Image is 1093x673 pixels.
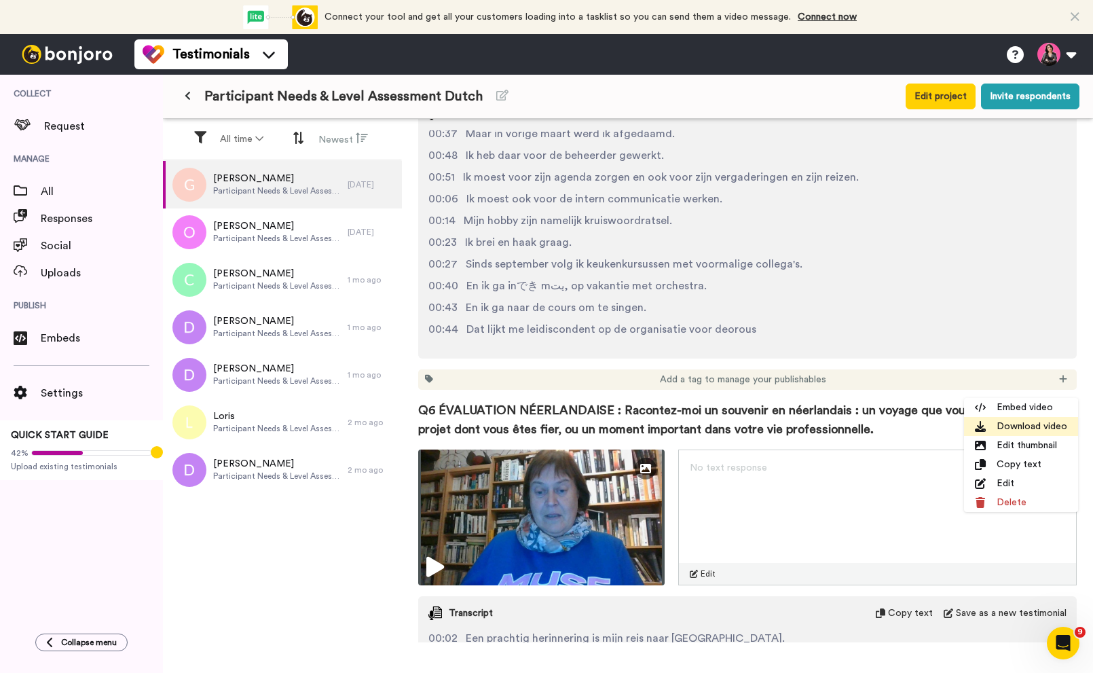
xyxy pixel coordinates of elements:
[348,274,395,285] div: 1 mo ago
[212,127,272,151] button: All time
[41,265,163,281] span: Uploads
[213,172,341,185] span: [PERSON_NAME]
[956,606,1067,620] span: Save as a new testimonial
[690,463,767,473] span: No text response
[41,183,163,200] span: All
[428,191,458,207] span: 00:06
[213,185,341,196] span: Participant Needs & Level Assessment Dutch
[213,233,341,244] span: Participant Needs & Level Assessment Dutch
[888,606,933,620] span: Copy text
[798,12,857,22] a: Connect now
[428,256,458,272] span: 00:27
[243,5,318,29] div: animation
[61,637,117,648] span: Collapse menu
[163,446,402,494] a: [PERSON_NAME]Participant Needs & Level Assessment Dutch2 mo ago
[213,423,341,434] span: Participant Needs & Level Assessment Dutch
[418,401,1064,439] span: Q6 ÉVALUATION NÉERLANDAISE : Racontez-moi un souvenir en néerlandais : un voyage que vous avez fa...
[428,630,458,647] span: 00:02
[964,398,1078,417] li: Embed video
[172,45,250,64] span: Testimonials
[428,126,458,142] span: 00:37
[11,461,152,472] span: Upload existing testimonials
[466,191,722,207] span: Ik moest ook voor de intern communicatie werken.
[428,169,455,185] span: 00:51
[213,362,341,376] span: [PERSON_NAME]
[348,417,395,428] div: 2 mo ago
[172,215,206,249] img: o.png
[213,457,341,471] span: [PERSON_NAME]
[906,84,976,109] button: Edit project
[213,410,341,423] span: Loris
[213,376,341,386] span: Participant Needs & Level Assessment Dutch
[1047,627,1079,659] iframe: Intercom live chat
[466,321,756,338] span: Dat lijkt me leidiscondent op de organisatie voor deorous
[11,448,29,458] span: 42%
[41,238,163,254] span: Social
[163,208,402,256] a: [PERSON_NAME]Participant Needs & Level Assessment Dutch[DATE]
[449,606,493,620] span: Transcript
[981,84,1079,109] button: Invite respondents
[41,211,163,227] span: Responses
[16,45,118,64] img: bj-logo-header-white.svg
[964,455,1078,474] li: Copy text
[204,87,483,106] span: Participant Needs & Level Assessment Dutch
[44,118,163,134] span: Request
[964,417,1078,436] li: Download video
[172,310,206,344] img: d.png
[463,169,859,185] span: Ik moest voor zijn agenda zorgen en ook voor zijn vergaderingen en zijn reizen.
[143,43,164,65] img: tm-color.svg
[465,234,572,251] span: Ik brei en haak graag.
[428,213,456,229] span: 00:14
[163,304,402,351] a: [PERSON_NAME]Participant Needs & Level Assessment Dutch1 mo ago
[464,213,672,229] span: Mijn hobby zijn namelijk kruiswoordratsel.
[466,126,675,142] span: Maar in vorige maart werd ik afgedaamd.
[428,299,458,316] span: 00:43
[1075,627,1086,638] span: 9
[964,436,1078,455] li: Edit thumbnail
[660,373,826,386] span: Add a tag to manage your publishables
[172,168,206,202] img: g.png
[172,405,206,439] img: l.png
[35,634,128,651] button: Collapse menu
[348,369,395,380] div: 1 mo ago
[466,278,707,294] span: En ik ga inでき mيت, op vakantie met orchestra.
[348,465,395,475] div: 2 mo ago
[172,358,206,392] img: d.png
[701,568,716,579] span: Edit
[151,446,163,458] div: Tooltip anchor
[418,450,665,585] img: 282da0fe-7042-4681-9f15-67159adbdbe9-thumbnail_full-1759513912.jpg
[348,179,395,190] div: [DATE]
[213,314,341,328] span: [PERSON_NAME]
[213,280,341,291] span: Participant Needs & Level Assessment Dutch
[163,399,402,446] a: LorisParticipant Needs & Level Assessment Dutch2 mo ago
[213,328,341,339] span: Participant Needs & Level Assessment Dutch
[428,606,442,620] img: transcript.svg
[348,227,395,238] div: [DATE]
[310,126,376,152] button: Newest
[213,267,341,280] span: [PERSON_NAME]
[964,474,1078,493] li: Edit
[428,147,458,164] span: 00:48
[466,256,802,272] span: Sinds september volg ik keukenkursussen met voormalige collega's.
[11,431,109,440] span: QUICK START GUIDE
[41,330,163,346] span: Embeds
[163,256,402,304] a: [PERSON_NAME]Participant Needs & Level Assessment Dutch1 mo ago
[41,385,163,401] span: Settings
[964,493,1078,512] li: Delete
[348,322,395,333] div: 1 mo ago
[428,234,457,251] span: 00:23
[466,147,664,164] span: Ik heb daar voor de beheerder gewerkt.
[172,263,206,297] img: c.png
[428,278,458,294] span: 00:40
[213,471,341,481] span: Participant Needs & Level Assessment Dutch
[428,321,458,338] span: 00:44
[466,299,646,316] span: En ik ga naar de cours om te singen.
[466,630,785,647] span: Een prachtig herinnering is mijn reis naar [GEOGRAPHIC_DATA].
[325,12,791,22] span: Connect your tool and get all your customers loading into a tasklist so you can send them a video...
[213,219,341,233] span: [PERSON_NAME]
[163,351,402,399] a: [PERSON_NAME]Participant Needs & Level Assessment Dutch1 mo ago
[163,161,402,208] a: [PERSON_NAME]Participant Needs & Level Assessment Dutch[DATE]
[172,453,206,487] img: d.png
